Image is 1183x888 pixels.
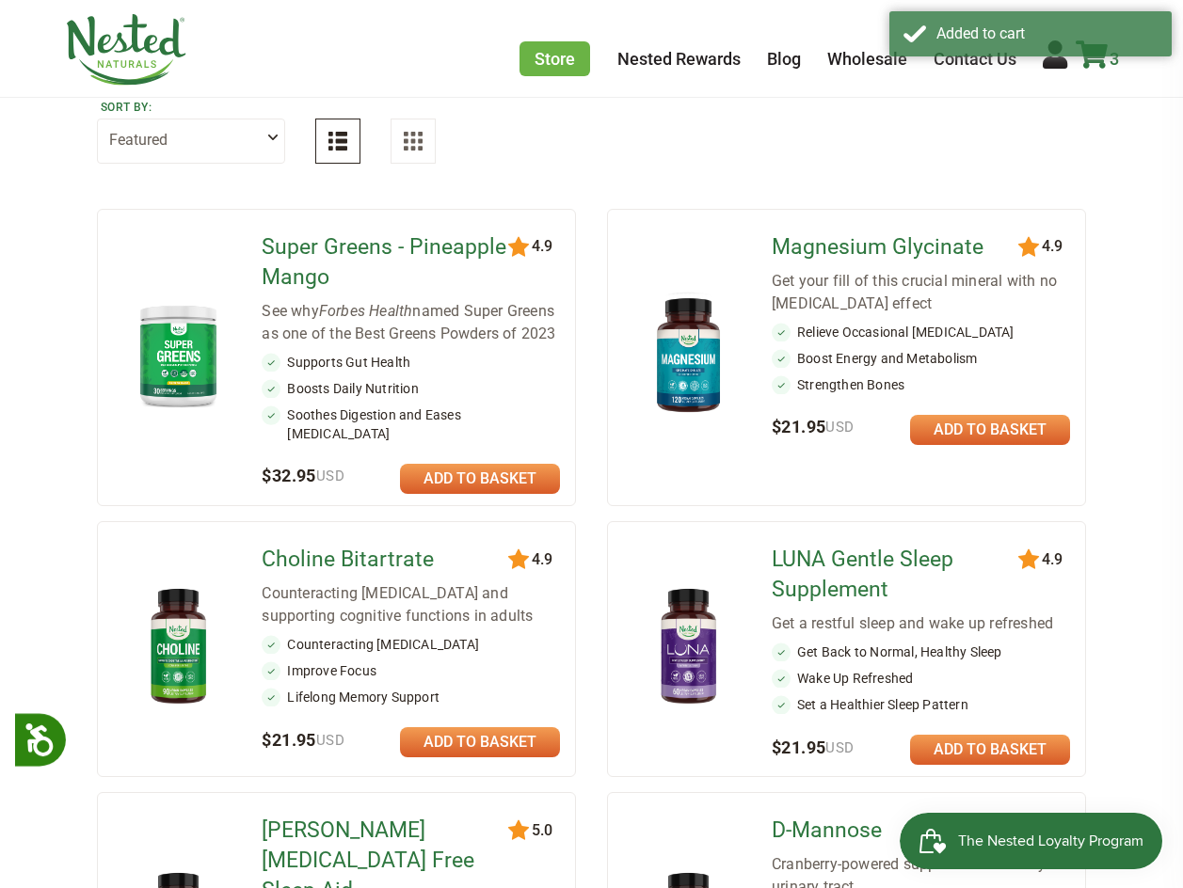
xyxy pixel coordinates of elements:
[772,545,1026,605] a: LUNA Gentle Sleep Supplement
[1076,49,1119,69] a: 3
[262,688,560,706] li: Lifelong Memory Support
[316,468,344,484] span: USD
[825,739,854,756] span: USD
[262,232,516,293] a: Super Greens - Pineapple Mango
[617,49,741,69] a: Nested Rewards
[772,816,1026,846] a: D-Mannose
[772,642,1070,661] li: Get Back to Normal, Healthy Sleep
[638,290,740,421] img: Magnesium Glycinate
[404,132,423,151] img: Grid
[936,25,1158,42] div: Added to cart
[128,297,230,414] img: Super Greens - Pineapple Mango
[772,695,1070,714] li: Set a Healthier Sleep Pattern
[262,730,344,750] span: $21.95
[262,300,560,345] div: See why named Super Greens as one of the Best Greens Powders of 2023
[772,612,1070,635] div: Get a restful sleep and wake up refreshed
[767,49,801,69] a: Blog
[65,14,187,86] img: Nested Naturals
[262,661,560,680] li: Improve Focus
[772,417,855,436] span: $21.95
[262,379,560,398] li: Boosts Daily Nutrition
[262,545,516,575] a: Choline Bitartrate
[772,669,1070,688] li: Wake Up Refreshed
[827,49,907,69] a: Wholesale
[772,270,1070,315] div: Get your fill of this crucial mineral with no [MEDICAL_DATA] effect
[772,737,855,757] span: $21.95
[638,581,740,713] img: LUNA Gentle Sleep Supplement
[262,353,560,372] li: Supports Gut Health
[262,466,344,485] span: $32.95
[1110,49,1119,69] span: 3
[328,132,347,151] img: List
[520,41,590,76] a: Store
[772,232,1026,262] a: Magnesium Glycinate
[772,375,1070,394] li: Strengthen Bones
[900,813,1164,869] iframe: Button to open loyalty program pop-up
[319,302,413,320] em: Forbes Health
[772,349,1070,368] li: Boost Energy and Metabolism
[934,49,1016,69] a: Contact Us
[262,635,560,654] li: Counteracting [MEDICAL_DATA]
[128,581,230,713] img: Choline Bitartrate
[262,582,560,627] div: Counteracting [MEDICAL_DATA] and supporting cognitive functions in adults
[262,405,560,443] li: Soothes Digestion and Eases [MEDICAL_DATA]
[316,732,344,749] span: USD
[101,100,281,115] label: Sort by:
[772,323,1070,341] li: Relieve Occasional [MEDICAL_DATA]
[825,419,854,436] span: USD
